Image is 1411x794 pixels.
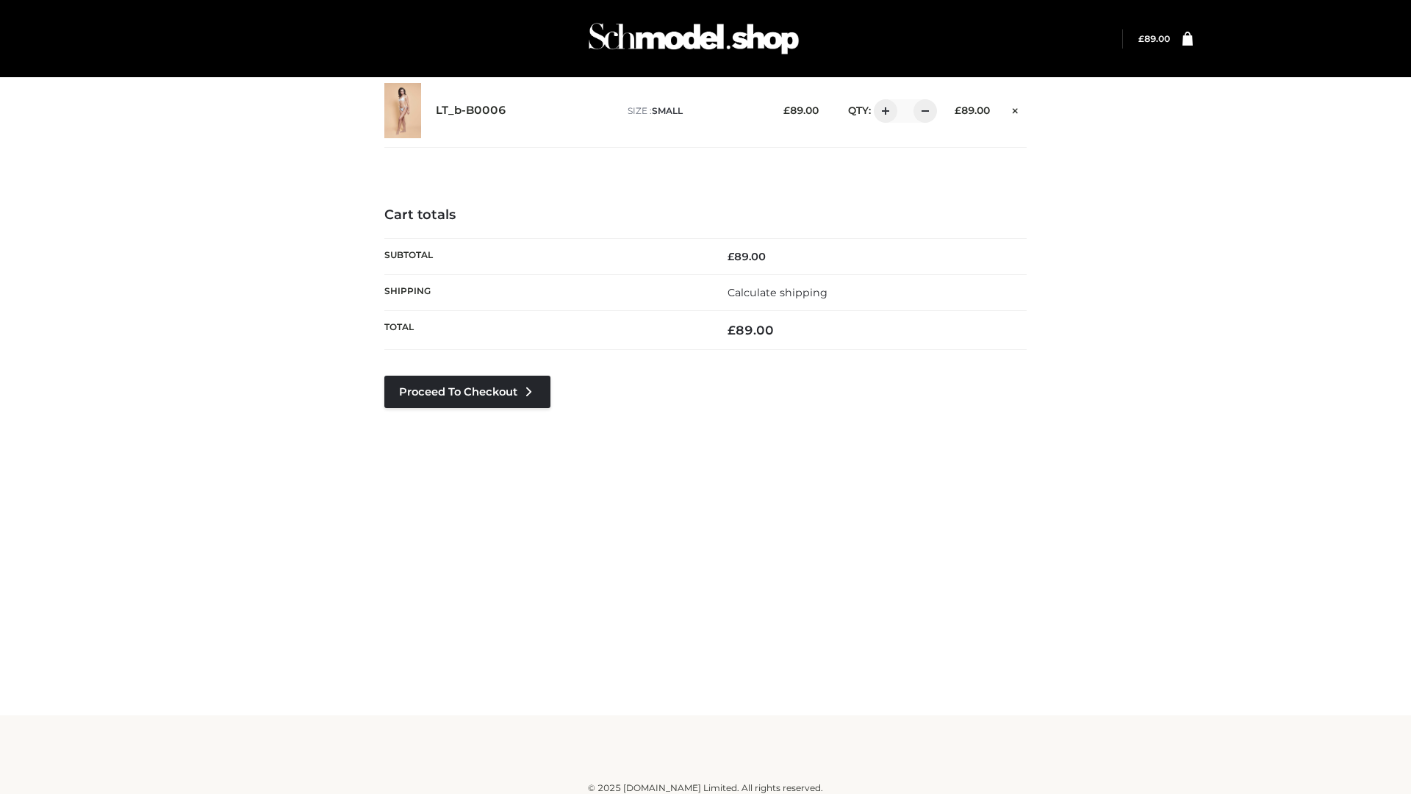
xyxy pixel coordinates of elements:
bdi: 89.00 [783,104,819,116]
a: Remove this item [1005,99,1027,118]
span: £ [1138,33,1144,44]
bdi: 89.00 [1138,33,1170,44]
span: £ [728,250,734,263]
div: QTY: [833,99,932,123]
bdi: 89.00 [955,104,990,116]
th: Total [384,311,705,350]
a: Proceed to Checkout [384,376,550,408]
a: LT_b-B0006 [436,104,506,118]
span: £ [728,323,736,337]
span: SMALL [652,105,683,116]
bdi: 89.00 [728,323,774,337]
a: £89.00 [1138,33,1170,44]
span: £ [783,104,790,116]
span: £ [955,104,961,116]
h4: Cart totals [384,207,1027,223]
a: Calculate shipping [728,286,827,299]
th: Shipping [384,274,705,310]
bdi: 89.00 [728,250,766,263]
img: Schmodel Admin 964 [584,10,804,68]
th: Subtotal [384,238,705,274]
p: size : [628,104,761,118]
